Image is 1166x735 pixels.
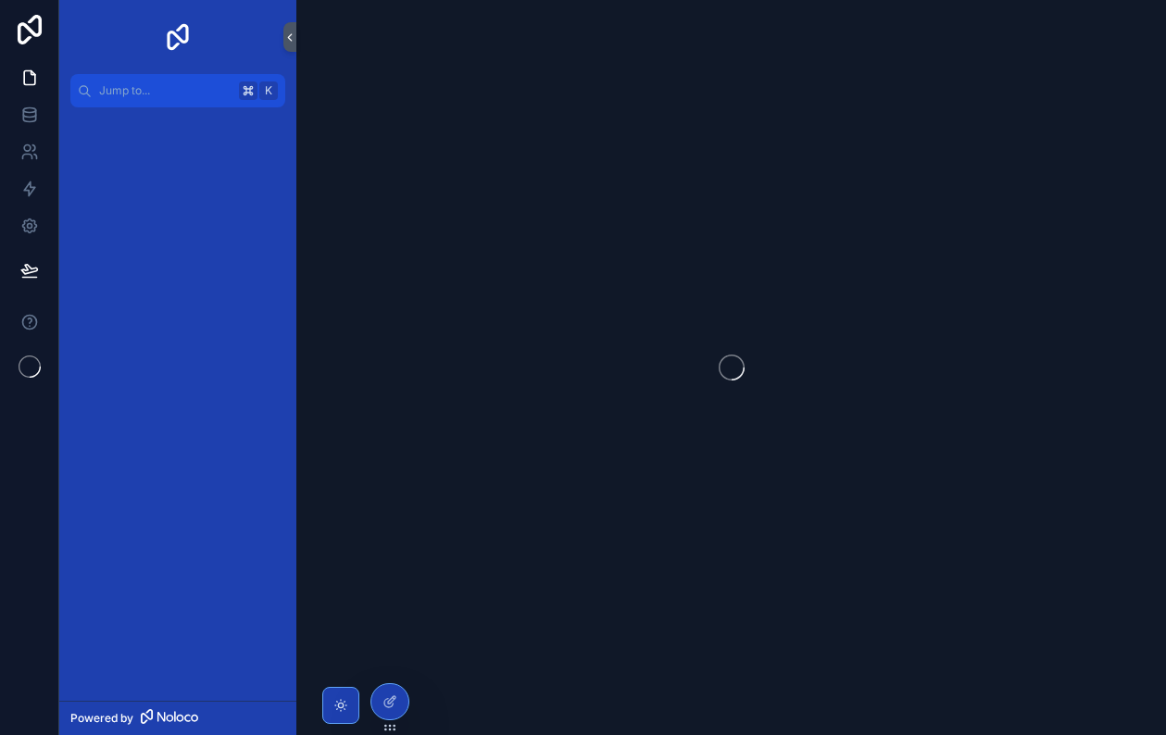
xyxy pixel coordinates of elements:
a: Powered by [59,701,296,735]
img: App logo [163,22,193,52]
span: Jump to... [99,83,232,98]
span: Powered by [70,711,133,726]
div: scrollable content [59,107,296,141]
span: K [261,83,276,98]
button: Jump to...K [70,74,285,107]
